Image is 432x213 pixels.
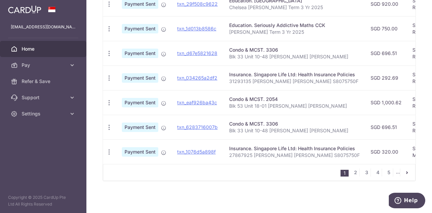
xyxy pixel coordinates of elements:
a: txn_d67e5821628 [177,50,217,56]
a: txn_eaf926ba43c [177,100,217,105]
td: SGD 750.00 [365,16,407,41]
span: Payment Sent [122,24,158,33]
td: SGD 1,000.62 [365,90,407,115]
img: CardUp [8,5,41,14]
span: Payment Sent [122,73,158,83]
p: 31293135 [PERSON_NAME] [PERSON_NAME] S8075750F [229,78,360,85]
li: ... [396,168,400,177]
span: Payment Sent [122,49,158,58]
a: 4 [374,168,382,177]
p: [EMAIL_ADDRESS][DOMAIN_NAME] [11,24,76,30]
a: 2 [351,168,359,177]
span: Support [22,94,66,101]
p: 27867925 [PERSON_NAME] [PERSON_NAME] S8075750F [229,152,360,159]
iframe: Opens a widget where you can find more information [389,193,425,210]
p: Blk 33 Unit 10-48 [PERSON_NAME] [PERSON_NAME] [229,127,360,134]
p: Blk 33 Unit 10-48 [PERSON_NAME] [PERSON_NAME] [229,53,360,60]
p: [PERSON_NAME] Term 3 Yr 2025 [229,29,360,35]
td: SGD 320.00 [365,139,407,164]
span: Pay [22,62,66,69]
a: txn_1d013b8586c [177,26,216,31]
a: txn_034265a2df2 [177,75,217,81]
td: SGD 696.51 [365,115,407,139]
a: 5 [385,168,393,177]
div: Education. Seriously Addictive Maths CCK [229,22,360,29]
li: 1 [341,170,349,177]
span: Payment Sent [122,123,158,132]
span: Payment Sent [122,147,158,157]
div: Condo & MCST. 2054 [229,96,360,103]
span: Payment Sent [122,98,158,107]
a: txn_6283716007b [177,124,218,130]
a: txn_29f508c9622 [177,1,218,7]
div: Condo & MCST. 3306 [229,47,360,53]
p: Chelsea [PERSON_NAME] Term 3 Yr 2025 [229,4,360,11]
span: Settings [22,110,66,117]
div: Insurance. Singapore Life Ltd: Health Insurance Policies [229,145,360,152]
div: Condo & MCST. 3306 [229,121,360,127]
a: 3 [362,168,371,177]
p: Blk 53 Unit 18-01 [PERSON_NAME] [PERSON_NAME] [229,103,360,109]
td: SGD 696.51 [365,41,407,65]
a: txn_1076d5a898f [177,149,216,155]
nav: pager [341,164,415,181]
span: Refer & Save [22,78,66,85]
span: Home [22,46,66,52]
td: SGD 292.69 [365,65,407,90]
div: Insurance. Singapore Life Ltd: Health Insurance Policies [229,71,360,78]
